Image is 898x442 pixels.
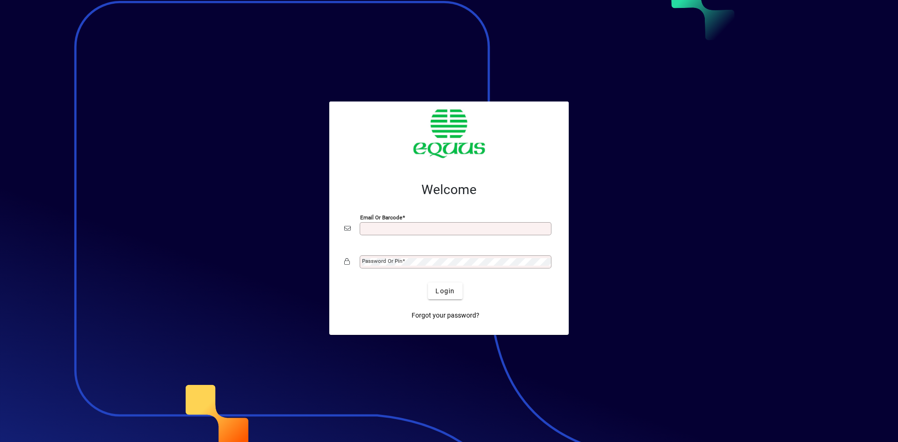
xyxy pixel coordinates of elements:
mat-label: Password or Pin [362,258,402,264]
mat-label: Email or Barcode [360,214,402,221]
span: Login [435,286,455,296]
h2: Welcome [344,182,554,198]
a: Forgot your password? [408,307,483,324]
span: Forgot your password? [412,311,479,320]
button: Login [428,283,462,299]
